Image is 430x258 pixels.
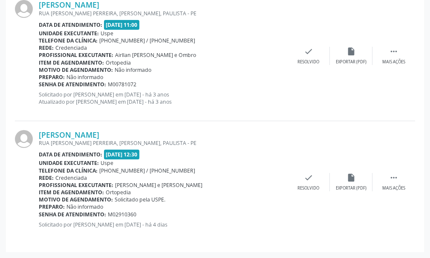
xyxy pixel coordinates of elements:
p: Solicitado por [PERSON_NAME] em [DATE] - há 3 anos Atualizado por [PERSON_NAME] em [DATE] - há 3 ... [39,91,287,105]
span: Ortopedia [106,59,131,66]
i: insert_drive_file [346,47,356,56]
span: Airllan [PERSON_NAME] e Ombro [115,51,196,59]
span: Uspe [101,30,113,37]
b: Preparo: [39,74,65,81]
div: RUA [PERSON_NAME] PERREIRA, [PERSON_NAME], PAULISTA - PE [39,10,287,17]
i:  [389,47,398,56]
b: Unidade executante: [39,159,99,167]
p: Solicitado por [PERSON_NAME] em [DATE] - há 4 dias [39,221,287,228]
span: [DATE] 12:30 [104,150,140,159]
b: Profissional executante: [39,51,113,59]
b: Unidade executante: [39,30,99,37]
b: Preparo: [39,203,65,210]
div: Mais ações [382,185,405,191]
b: Data de atendimento: [39,151,102,158]
span: Ortopedia [106,189,131,196]
span: [PERSON_NAME] e [PERSON_NAME] [115,181,202,189]
span: Credenciada [55,44,87,51]
i: check [304,173,313,182]
div: Exportar (PDF) [336,59,367,65]
b: Telefone da clínica: [39,167,98,174]
span: M02910360 [108,211,136,218]
span: M00781072 [108,81,136,88]
b: Item de agendamento: [39,59,104,66]
b: Motivo de agendamento: [39,196,113,203]
i:  [389,173,398,182]
b: Data de atendimento: [39,21,102,28]
div: Exportar (PDF) [336,185,367,191]
span: Não informado [115,66,151,74]
div: Resolvido [297,185,319,191]
b: Profissional executante: [39,181,113,189]
div: Resolvido [297,59,319,65]
span: Credenciada [55,174,87,181]
span: Uspe [101,159,113,167]
span: Solicitado pela USPE. [115,196,165,203]
span: Não informado [66,74,103,81]
div: Mais ações [382,59,405,65]
span: Não informado [66,203,103,210]
div: RUA [PERSON_NAME] PERREIRA, [PERSON_NAME], PAULISTA - PE [39,139,287,147]
b: Rede: [39,174,54,181]
i: check [304,47,313,56]
span: [PHONE_NUMBER] / [PHONE_NUMBER] [99,167,195,174]
b: Senha de atendimento: [39,211,106,218]
b: Senha de atendimento: [39,81,106,88]
b: Rede: [39,44,54,51]
a: [PERSON_NAME] [39,130,99,139]
span: [DATE] 11:00 [104,20,140,30]
b: Motivo de agendamento: [39,66,113,74]
span: [PHONE_NUMBER] / [PHONE_NUMBER] [99,37,195,44]
b: Item de agendamento: [39,189,104,196]
i: insert_drive_file [346,173,356,182]
img: img [15,130,33,148]
b: Telefone da clínica: [39,37,98,44]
